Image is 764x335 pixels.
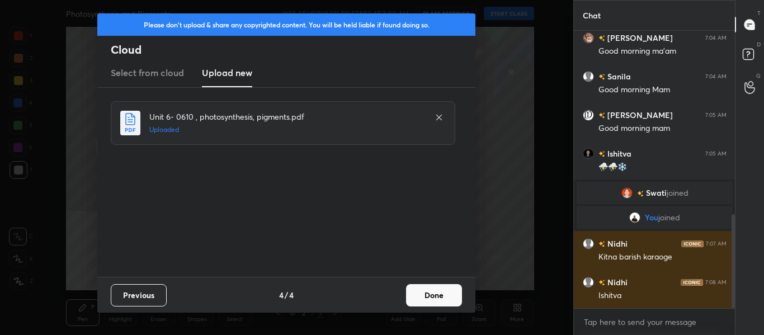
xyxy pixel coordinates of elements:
img: no-rating-badge.077c3623.svg [598,35,605,41]
div: Good morning ma'am [598,46,727,57]
div: 7:04 AM [705,35,727,41]
h3: Upload new [202,66,252,79]
div: 7:05 AM [705,150,727,157]
p: T [757,9,761,17]
img: no-rating-badge.077c3623.svg [598,74,605,80]
img: no-rating-badge.077c3623.svg [598,151,605,157]
img: default.png [583,277,594,288]
button: Done [406,284,462,306]
img: no-rating-badge.077c3623.svg [598,112,605,119]
span: joined [666,188,688,197]
h6: Nidhi [605,238,628,249]
img: iconic-dark.1390631f.png [681,279,703,286]
h4: 4 [279,289,284,301]
h2: Cloud [111,43,475,57]
img: no-rating-badge.077c3623.svg [598,280,605,286]
h6: Ishitva [605,148,631,159]
img: ea14ce05382641f2a52397f785cc595b.jpg [583,110,594,121]
img: iconic-dark.1390631f.png [681,240,704,247]
img: default.png [583,238,594,249]
div: grid [574,31,735,308]
div: Good morning Mam [598,84,727,96]
h4: Unit 6- 0610 , photosynthesis, pigments.pdf [149,111,423,122]
div: Kitna barish karaoge [598,252,727,263]
img: no-rating-badge.077c3623.svg [636,191,643,197]
span: joined [658,213,680,222]
button: Previous [111,284,167,306]
img: a1ea09021660488db1bc71b5356ddf31.jpg [629,212,640,223]
img: c952e13a6eee4e0e8f41ae3a27fa18c8.jpg [583,148,594,159]
h6: [PERSON_NAME] [605,109,673,121]
img: 3 [621,187,632,199]
h4: / [285,289,288,301]
div: 7:07 AM [706,240,727,247]
img: default.png [583,71,594,82]
div: 7:05 AM [705,112,727,119]
h6: [PERSON_NAME] [605,32,673,44]
h4: 4 [289,289,294,301]
p: D [757,40,761,49]
img: 3 [583,32,594,44]
h6: Sanila [605,70,631,82]
span: Swati [645,188,666,197]
div: Please don't upload & share any copyrighted content. You will be held liable if found doing so. [97,13,475,36]
span: You [645,213,658,222]
div: Ishitva [598,290,727,301]
h5: Uploaded [149,125,423,135]
p: G [756,72,761,80]
div: 7:08 AM [705,279,727,286]
div: ⛈️⛈️❄️ [598,162,727,173]
img: no-rating-badge.077c3623.svg [598,241,605,247]
h6: Nidhi [605,276,628,288]
p: Chat [574,1,610,30]
div: 7:04 AM [705,73,727,80]
div: Good morning mam [598,123,727,134]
